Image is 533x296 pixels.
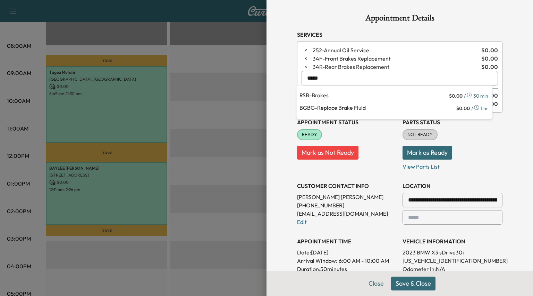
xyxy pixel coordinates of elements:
[299,104,455,113] p: Replace Brake Fluid
[313,63,479,71] span: Rear Brakes Replacement
[297,265,397,273] p: Duration: 50 minutes
[403,160,502,171] p: View Parts List
[403,248,502,257] p: 2023 BMW X3 sDrive30i
[481,54,498,63] span: $ 0.00
[299,91,448,101] p: Brakes
[297,218,307,225] a: Edit
[481,46,498,54] span: $ 0.00
[391,277,435,290] button: Save & Close
[448,91,490,101] div: / 30 min
[403,257,502,265] p: [US_VEHICLE_IDENTIFICATION_NUMBER]
[403,237,502,245] h3: VEHICLE INFORMATION
[297,14,502,25] h1: Appointment Details
[455,104,490,113] div: / 1 hr
[339,257,389,265] span: 6:00 AM - 10:00 AM
[297,209,397,218] p: [EMAIL_ADDRESS][DOMAIN_NAME]
[449,92,463,99] span: $ 0.00
[297,248,397,257] p: Date: [DATE]
[297,201,397,209] p: [PHONE_NUMBER]
[297,146,358,160] button: Mark as Not Ready
[481,63,498,71] span: $ 0.00
[313,54,479,63] span: Front Brakes Replacement
[297,193,397,201] p: [PERSON_NAME] [PERSON_NAME]
[313,46,479,54] span: Annual Oil Service
[403,118,502,126] h3: Parts Status
[297,257,397,265] p: Arrival Window:
[403,265,502,273] p: Odometer In: N/A
[403,146,452,160] button: Mark as Ready
[297,118,397,126] h3: Appointment Status
[298,131,321,138] span: READY
[403,131,437,138] span: NOT READY
[297,237,397,245] h3: APPOINTMENT TIME
[364,277,388,290] button: Close
[456,105,470,112] span: $ 0.00
[297,182,397,190] h3: CUSTOMER CONTACT INFO
[297,30,502,39] h3: Services
[403,182,502,190] h3: LOCATION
